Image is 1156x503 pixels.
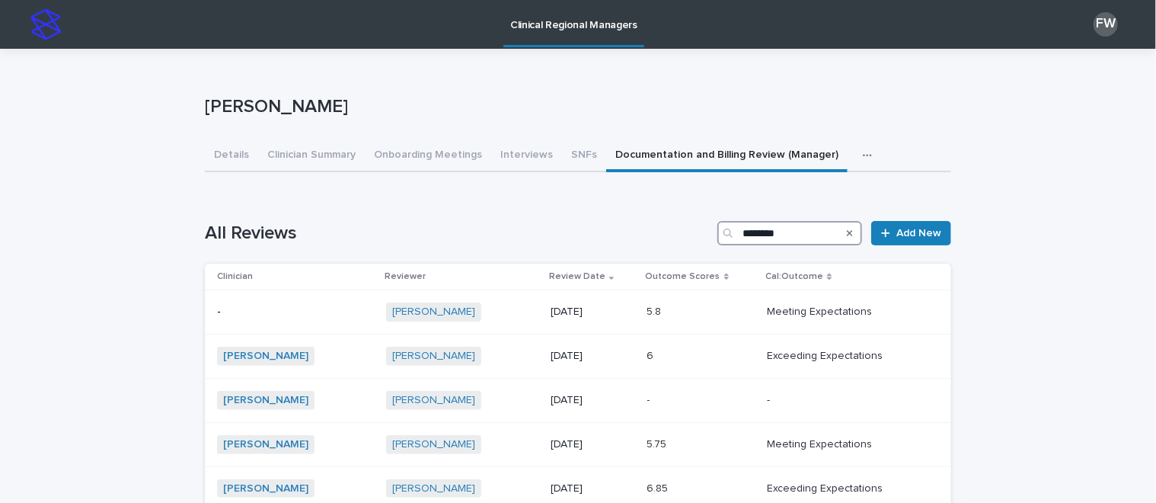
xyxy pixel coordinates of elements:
button: Clinician Summary [258,140,365,172]
p: - [767,391,773,407]
button: Interviews [491,140,562,172]
p: [DATE] [551,482,634,495]
p: Exceeding Expectations [767,479,886,495]
button: Documentation and Billing Review (Manager) [606,140,848,172]
a: [PERSON_NAME] [223,482,308,495]
p: Clinician [217,268,253,285]
p: [DATE] [551,306,634,319]
p: 6.85 [647,479,672,495]
a: [PERSON_NAME] [392,306,475,319]
p: [DATE] [551,350,634,363]
p: - [217,306,374,319]
p: Review Date [549,268,605,285]
a: [PERSON_NAME] [223,438,308,451]
p: 6 [647,347,657,363]
button: Details [205,140,258,172]
p: Exceeding Expectations [767,347,886,363]
a: [PERSON_NAME] [392,350,475,363]
p: 5.75 [647,435,670,451]
a: [PERSON_NAME] [392,482,475,495]
p: [DATE] [551,394,634,407]
p: [PERSON_NAME] [205,96,945,118]
p: Reviewer [385,268,426,285]
input: Search [717,221,862,245]
tr: -[PERSON_NAME] [DATE]5.85.8 Meeting ExpectationsMeeting Expectations [205,290,951,335]
p: [DATE] [551,438,634,451]
p: - [647,391,653,407]
span: Add New [896,228,941,239]
a: [PERSON_NAME] [392,438,475,451]
div: FW [1094,12,1118,37]
a: [PERSON_NAME] [223,350,308,363]
a: Add New [871,221,951,245]
tr: [PERSON_NAME] [PERSON_NAME] [DATE]66 Exceeding ExpectationsExceeding Expectations [205,335,951,379]
h1: All Reviews [205,223,711,245]
tr: [PERSON_NAME] [PERSON_NAME] [DATE]-- -- [205,378,951,422]
button: SNFs [562,140,606,172]
a: [PERSON_NAME] [223,394,308,407]
p: Outcome Scores [646,268,720,285]
p: Meeting Expectations [767,303,875,319]
p: Meeting Expectations [767,435,875,451]
a: [PERSON_NAME] [392,394,475,407]
button: Onboarding Meetings [365,140,491,172]
tr: [PERSON_NAME] [PERSON_NAME] [DATE]5.755.75 Meeting ExpectationsMeeting Expectations [205,422,951,466]
img: stacker-logo-s-only.png [30,9,61,40]
p: Cal:Outcome [765,268,823,285]
p: 5.8 [647,303,665,319]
